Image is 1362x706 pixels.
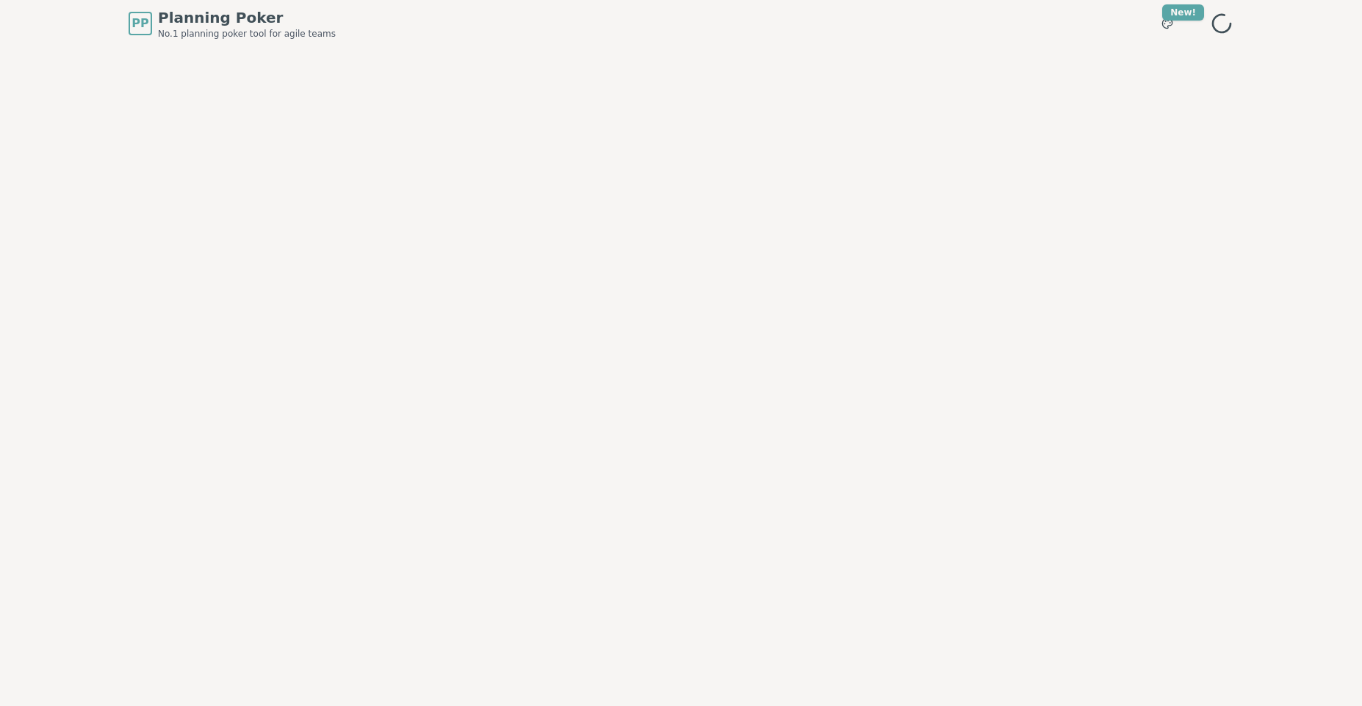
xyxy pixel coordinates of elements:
[158,7,336,28] span: Planning Poker
[131,15,148,32] span: PP
[158,28,336,40] span: No.1 planning poker tool for agile teams
[129,7,336,40] a: PPPlanning PokerNo.1 planning poker tool for agile teams
[1162,4,1204,21] div: New!
[1154,10,1181,37] button: New!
